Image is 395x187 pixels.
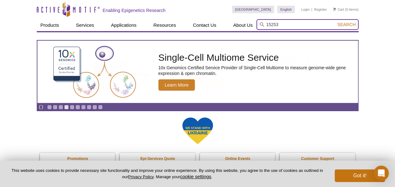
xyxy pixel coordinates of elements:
input: Keyword, Cat. No. [256,19,359,30]
img: Single-Cell Multiome Service [47,43,142,101]
a: Resources [150,19,180,31]
button: cookie settings [180,174,211,179]
a: Go to slide 1 [47,105,52,110]
a: About Us [229,19,256,31]
div: Open Intercom Messenger [374,166,389,181]
a: Go to slide 5 [70,105,74,110]
button: Search [335,22,357,27]
a: Cart [333,7,344,12]
img: Your Cart [333,8,336,11]
strong: Epi-Services Quote [140,156,175,161]
a: Go to slide 8 [87,105,91,110]
img: We Stand With Ukraine [182,117,213,145]
p: 10x Genomics Certified Service Provider of Single-Cell Multiome to measure genome-wide gene expre... [158,65,355,76]
a: Toggle autoplay [39,105,43,110]
a: Services [72,19,98,31]
a: Epi-Services Quote [120,153,196,165]
a: Single-Cell Multiome Service Single-Cell Multiome Service 10x Genomics Certified Service Provider... [37,41,358,103]
li: | [311,6,312,13]
a: Go to slide 2 [53,105,58,110]
strong: Online Events [225,156,250,161]
strong: Customer Support [301,156,334,161]
a: Go to slide 7 [81,105,86,110]
h2: Single-Cell Multiome Service [158,53,355,62]
span: Learn More [158,79,195,91]
span: Search [337,22,355,27]
button: Got it! [335,169,385,182]
h2: Enabling Epigenetics Research [103,8,166,13]
a: Go to slide 4 [64,105,69,110]
a: Products [37,19,63,31]
li: (0 items) [333,6,359,13]
a: Go to slide 3 [58,105,63,110]
strong: Promotions [67,156,88,161]
a: Go to slide 10 [98,105,103,110]
article: Single-Cell Multiome Service [37,41,358,103]
a: Customer Support [280,153,356,165]
a: Applications [107,19,140,31]
a: Login [301,7,310,12]
a: Contact Us [189,19,220,31]
a: Promotions [40,153,116,165]
a: [GEOGRAPHIC_DATA] [232,6,274,13]
a: Register [314,7,327,12]
a: Online Events [200,153,276,165]
a: Privacy Policy [128,174,153,179]
p: This website uses cookies to provide necessary site functionality and improve your online experie... [10,168,324,180]
a: Go to slide 9 [92,105,97,110]
a: English [277,6,295,13]
a: Go to slide 6 [75,105,80,110]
